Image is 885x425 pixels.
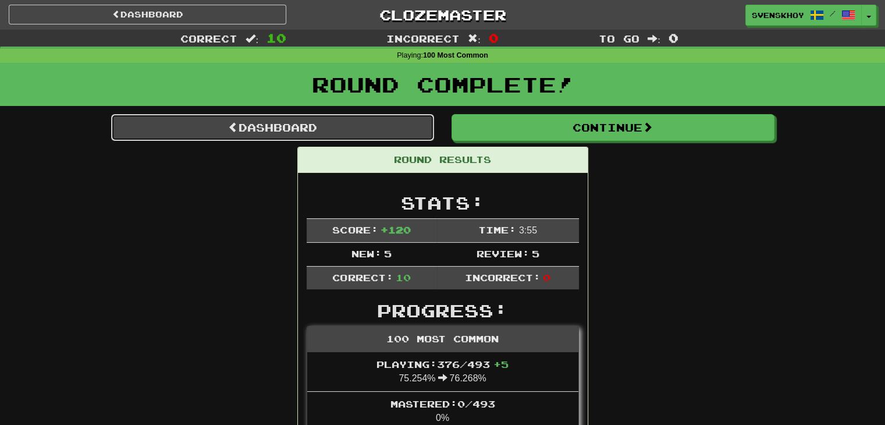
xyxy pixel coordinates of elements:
span: Correct: [332,272,393,283]
span: 10 [396,272,411,283]
li: 75.254% 76.268% [307,352,578,392]
span: : [246,34,258,44]
div: 100 Most Common [307,327,578,352]
span: + 120 [381,224,411,235]
span: Mastered: 0 / 493 [390,398,495,409]
span: New: [351,248,382,259]
span: 5 [532,248,539,259]
span: Incorrect [386,33,460,44]
a: Dashboard [9,5,286,24]
div: Round Results [298,147,588,173]
span: 10 [266,31,286,45]
span: 0 [489,31,499,45]
span: Playing: 376 / 493 [376,359,509,370]
span: 0 [669,31,678,45]
span: : [648,34,660,44]
span: Score: [332,224,378,235]
h2: Stats: [307,193,579,212]
span: Correct [180,33,237,44]
strong: 100 Most Common [423,51,488,59]
a: Dashboard [111,114,434,141]
button: Continue [452,114,774,141]
span: Review: [476,248,529,259]
span: 0 [543,272,550,283]
span: SvenskHoy [752,10,804,20]
span: To go [599,33,639,44]
span: / [830,9,836,17]
span: 3 : 55 [519,225,537,235]
h1: Round Complete! [4,73,881,96]
span: + 5 [493,359,509,370]
span: 5 [384,248,392,259]
h2: Progress: [307,301,579,320]
a: Clozemaster [304,5,581,25]
span: Incorrect: [465,272,541,283]
a: SvenskHoy / [745,5,862,26]
span: Time: [478,224,516,235]
span: : [468,34,481,44]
